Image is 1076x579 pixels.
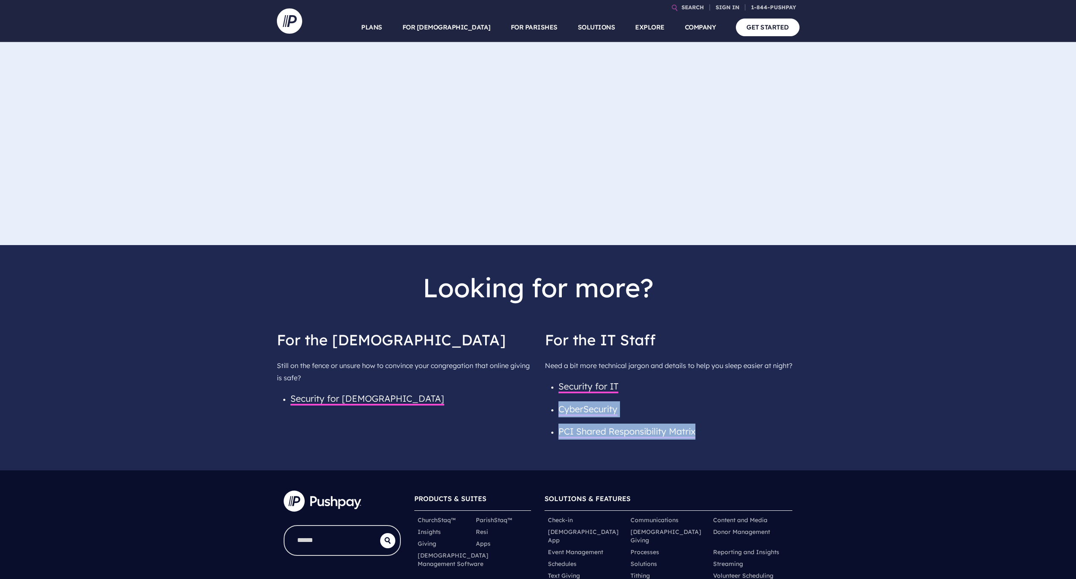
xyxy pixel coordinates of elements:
a: Check-in [548,516,573,524]
a: Schedules [548,560,577,568]
p: Need a bit more technical jargon and details to help you sleep easier at night? [545,356,800,375]
span: PCI Shared Responsibility Matrix [558,426,695,438]
a: Event Management [548,548,603,556]
a: PCI Shared Responsibility Matrix [558,426,695,437]
a: Processes [631,548,659,556]
a: Communications [631,516,679,524]
a: Insights [418,528,441,536]
a: EXPLORE [635,13,665,42]
a: [DEMOGRAPHIC_DATA] Management Software [418,551,488,568]
a: Donor Management [713,528,770,536]
a: FOR PARISHES [511,13,558,42]
a: Content and Media [713,516,767,524]
a: PLANS [361,13,382,42]
a: Resi [476,528,488,536]
span: For the [DEMOGRAPHIC_DATA] [277,331,506,349]
h2: Looking for more? [277,265,800,310]
a: Solutions [631,560,657,568]
a: COMPANY [685,13,716,42]
h6: PRODUCTS & SUITES [414,491,531,510]
a: Security for IT [558,381,618,392]
a: Giving [418,539,436,548]
h6: SOLUTIONS & FEATURES [545,491,792,510]
span: Security for [DEMOGRAPHIC_DATA] [290,393,444,406]
a: ChurchStaq™ [418,516,456,524]
iframe: North Point + Pushpay - a Story of Security and Trust. [366,21,710,215]
a: FOR [DEMOGRAPHIC_DATA] [402,13,491,42]
a: [DEMOGRAPHIC_DATA] App [548,528,624,544]
p: Still on the fence or unsure how to convince your congregation that online giving is safe? [277,356,531,387]
a: CyberSecurity [558,403,617,414]
a: GET STARTED [736,19,800,36]
a: Streaming [713,560,743,568]
div: Vidyard media player [366,21,710,215]
a: [DEMOGRAPHIC_DATA] Giving [631,528,706,544]
a: Reporting and Insights [713,548,779,556]
span: Security for IT [558,381,618,393]
a: ParishStaq™ [476,516,512,524]
span: CyberSecurity [558,403,617,416]
span: For the IT Staff [545,331,656,349]
a: Apps [476,539,491,548]
a: SOLUTIONS [578,13,615,42]
a: Security for [DEMOGRAPHIC_DATA] [290,393,444,404]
